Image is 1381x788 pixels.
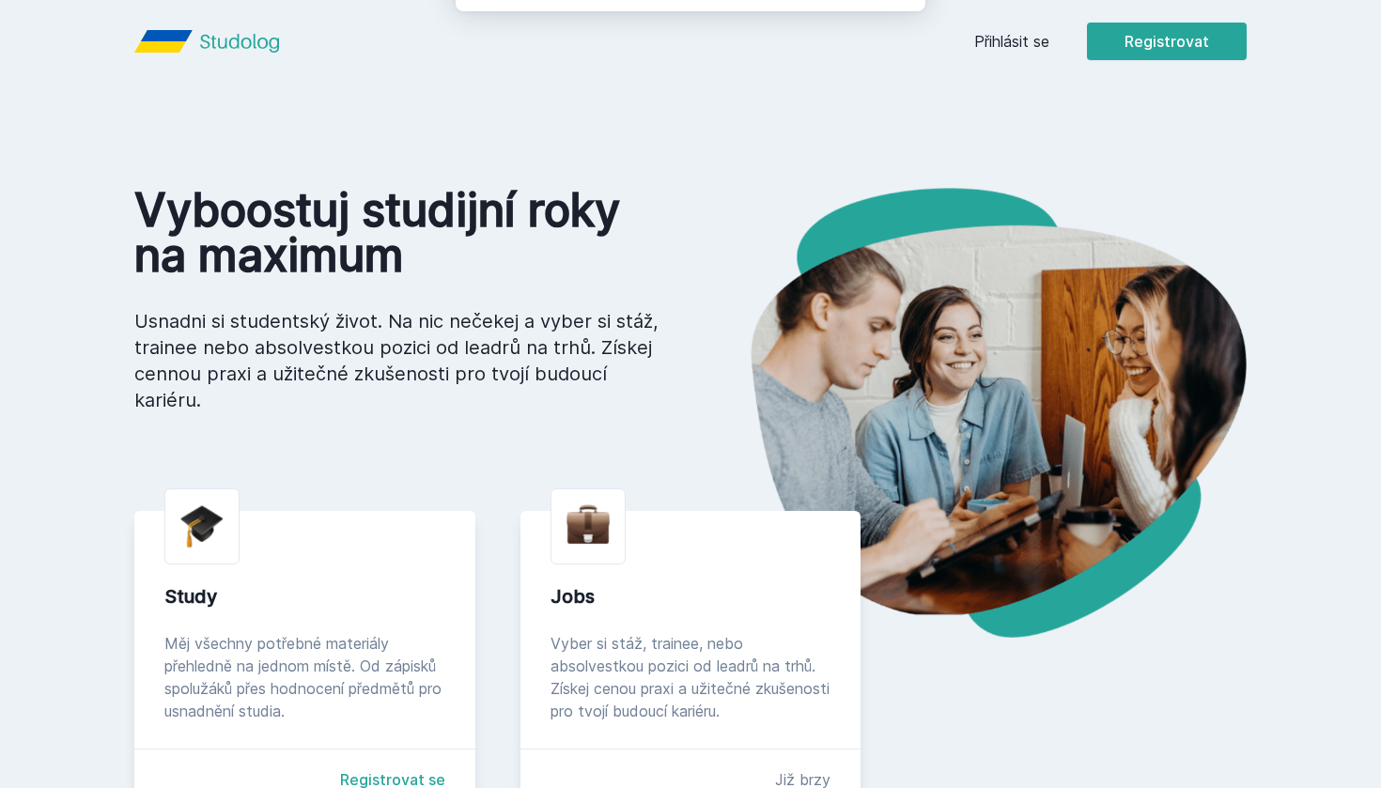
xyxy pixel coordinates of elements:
div: Study [164,583,445,610]
img: hero.png [690,188,1247,638]
p: Usnadni si studentský život. Na nic nečekej a vyber si stáž, trainee nebo absolvestkou pozici od ... [134,308,660,413]
button: Ne [660,98,728,145]
img: briefcase.png [566,501,610,549]
div: [PERSON_NAME] dostávat tipy ohledně studia, nových testů, hodnocení učitelů a předmětů? [553,23,903,66]
button: Jasně, jsem pro [738,98,903,145]
div: Jobs [551,583,831,610]
img: notification icon [478,23,553,98]
div: Vyber si stáž, trainee, nebo absolvestkou pozici od leadrů na trhů. Získej cenou praxi a užitečné... [551,632,831,722]
img: graduation-cap.png [180,504,224,549]
h1: Vyboostuj studijní roky na maximum [134,188,660,278]
div: Měj všechny potřebné materiály přehledně na jednom místě. Od zápisků spolužáků přes hodnocení pře... [164,632,445,722]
